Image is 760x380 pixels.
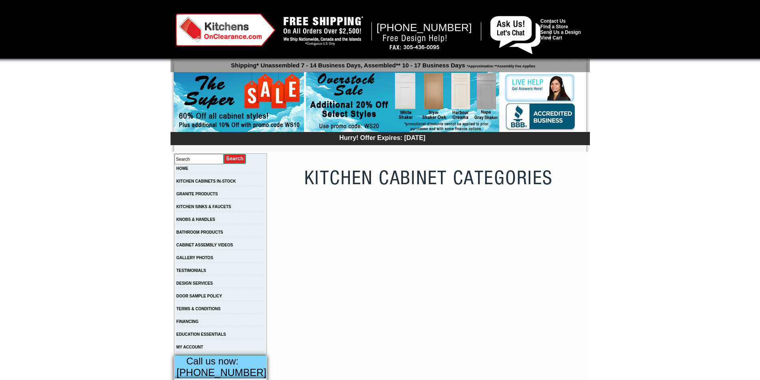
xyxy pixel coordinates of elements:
a: MY ACCOUNT [177,345,203,349]
a: Contact Us [540,18,566,24]
span: Call us now: [187,356,239,366]
a: BATHROOM PRODUCTS [177,230,223,234]
a: HOME [177,166,189,171]
a: DOOR SAMPLE POLICY [177,294,222,298]
a: EDUCATION ESSENTIALS [177,332,226,337]
p: Shipping* Unassembled 7 - 14 Business Days, Assembled** 10 - 17 Business Days [175,58,590,69]
a: GRANITE PRODUCTS [177,192,218,196]
a: TESTIMONIALS [177,268,206,273]
span: [PHONE_NUMBER] [377,22,472,33]
a: Send Us a Design [540,30,581,35]
input: Submit [224,154,246,164]
a: TERMS & CONDITIONS [177,307,221,311]
span: [PHONE_NUMBER] [177,367,266,378]
a: View Cart [540,35,562,41]
a: CABINET ASSEMBLY VIDEOS [177,243,233,247]
a: DESIGN SERVICES [177,281,213,285]
span: *Approximation **Assembly Fee Applies [465,62,536,68]
a: KITCHEN SINKS & FAUCETS [177,205,231,209]
img: Kitchens on Clearance Logo [176,14,276,46]
a: FINANCING [177,319,199,324]
a: GALLERY PHOTOS [177,256,213,260]
a: KITCHEN CABINETS IN-STOCK [177,179,236,183]
a: KNOBS & HANDLES [177,217,215,222]
div: Hurry! Offer Expires: [DATE] [175,133,590,142]
a: Find a Store [540,24,568,30]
